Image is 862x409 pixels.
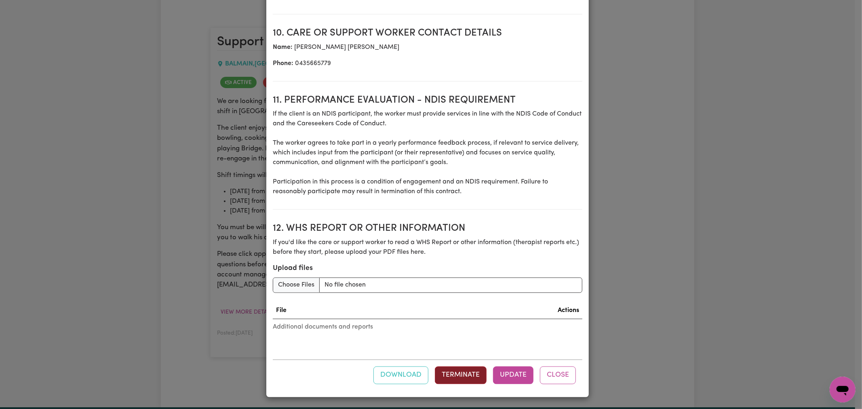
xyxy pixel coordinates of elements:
[273,303,390,319] th: File
[273,95,582,106] h2: 11. Performance evaluation - NDIS requirement
[273,238,582,257] p: If you'd like the care or support worker to read a WHS Report or other information (therapist rep...
[830,377,856,403] iframe: Button to launch messaging window
[390,303,582,319] th: Actions
[540,367,576,384] button: Close
[273,109,582,196] p: If the client is an NDIS participant, the worker must provide services in line with the NDIS Code...
[493,367,533,384] button: Update
[273,42,582,52] p: [PERSON_NAME] [PERSON_NAME]
[435,367,487,384] button: Terminate this contract
[273,27,582,39] h2: 10. Care or support worker contact details
[373,367,428,384] button: Download contract
[273,223,582,234] h2: 12. WHS Report or Other Information
[273,60,293,67] b: Phone:
[273,59,582,68] p: 0435665779
[273,319,582,335] caption: Additional documents and reports
[273,44,293,51] b: Name:
[273,264,313,274] label: Upload files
